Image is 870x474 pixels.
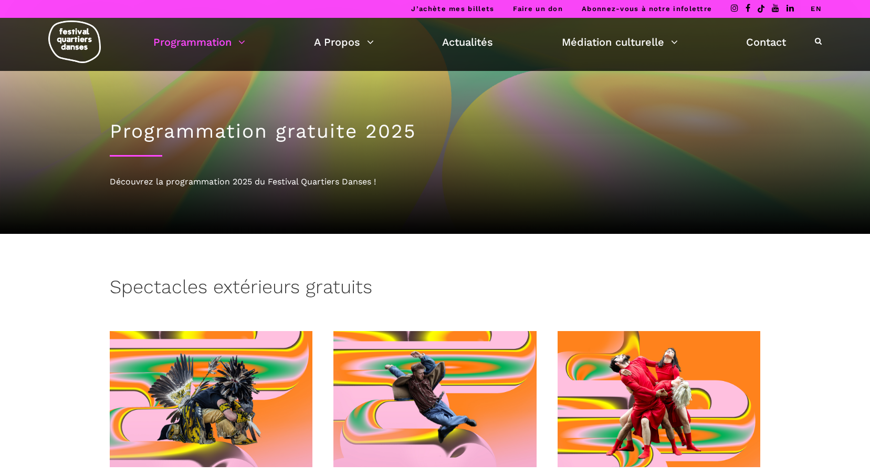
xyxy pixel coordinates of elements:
[562,33,678,51] a: Médiation culturelle
[811,5,822,13] a: EN
[48,20,101,63] img: logo-fqd-med
[513,5,563,13] a: Faire un don
[110,120,761,143] h1: Programmation gratuite 2025
[153,33,245,51] a: Programmation
[442,33,493,51] a: Actualités
[110,175,761,189] div: Découvrez la programmation 2025 du Festival Quartiers Danses !
[110,276,372,302] h3: Spectacles extérieurs gratuits
[746,33,786,51] a: Contact
[411,5,494,13] a: J’achète mes billets
[314,33,374,51] a: A Propos
[582,5,712,13] a: Abonnez-vous à notre infolettre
